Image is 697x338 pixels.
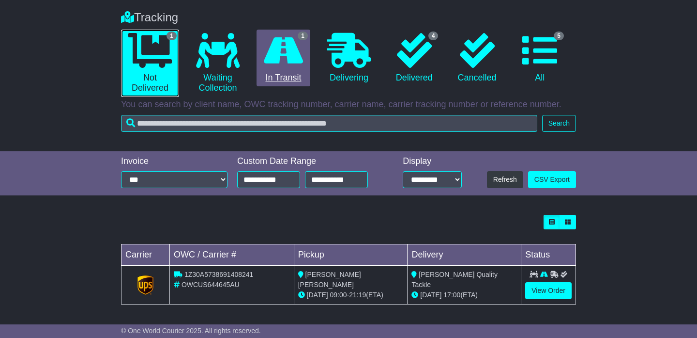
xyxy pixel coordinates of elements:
[167,32,177,40] span: 1
[137,275,154,295] img: GetCarrierServiceLogo
[121,327,261,335] span: © One World Courier 2025. All rights reserved.
[121,30,179,97] a: 1 Not Delivered
[411,290,517,300] div: (ETA)
[170,244,294,266] td: OWC / Carrier #
[121,244,170,266] td: Carrier
[184,271,253,278] span: 1Z30A5738691408241
[408,244,521,266] td: Delivery
[420,291,441,299] span: [DATE]
[330,291,347,299] span: 09:00
[307,291,328,299] span: [DATE]
[294,244,408,266] td: Pickup
[237,156,382,167] div: Custom Date Range
[189,30,247,97] a: Waiting Collection
[528,171,576,188] a: CSV Export
[349,291,366,299] span: 21:19
[121,156,227,167] div: Invoice
[298,290,404,300] div: - (ETA)
[514,30,566,87] a: 5 All
[443,291,460,299] span: 17:00
[525,282,572,299] a: View Order
[403,156,462,167] div: Display
[182,281,240,289] span: OWCUS644645AU
[428,32,439,40] span: 4
[487,171,523,188] button: Refresh
[388,30,440,87] a: 4 Delivered
[450,30,503,87] a: Cancelled
[554,32,564,40] span: 5
[542,115,576,132] button: Search
[116,11,581,25] div: Tracking
[411,271,498,289] span: [PERSON_NAME] Quality Tackle
[320,30,378,87] a: Delivering
[521,244,576,266] td: Status
[257,30,310,87] a: 1 In Transit
[298,271,361,289] span: [PERSON_NAME] [PERSON_NAME]
[121,99,576,110] p: You can search by client name, OWC tracking number, carrier name, carrier tracking number or refe...
[298,32,308,40] span: 1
